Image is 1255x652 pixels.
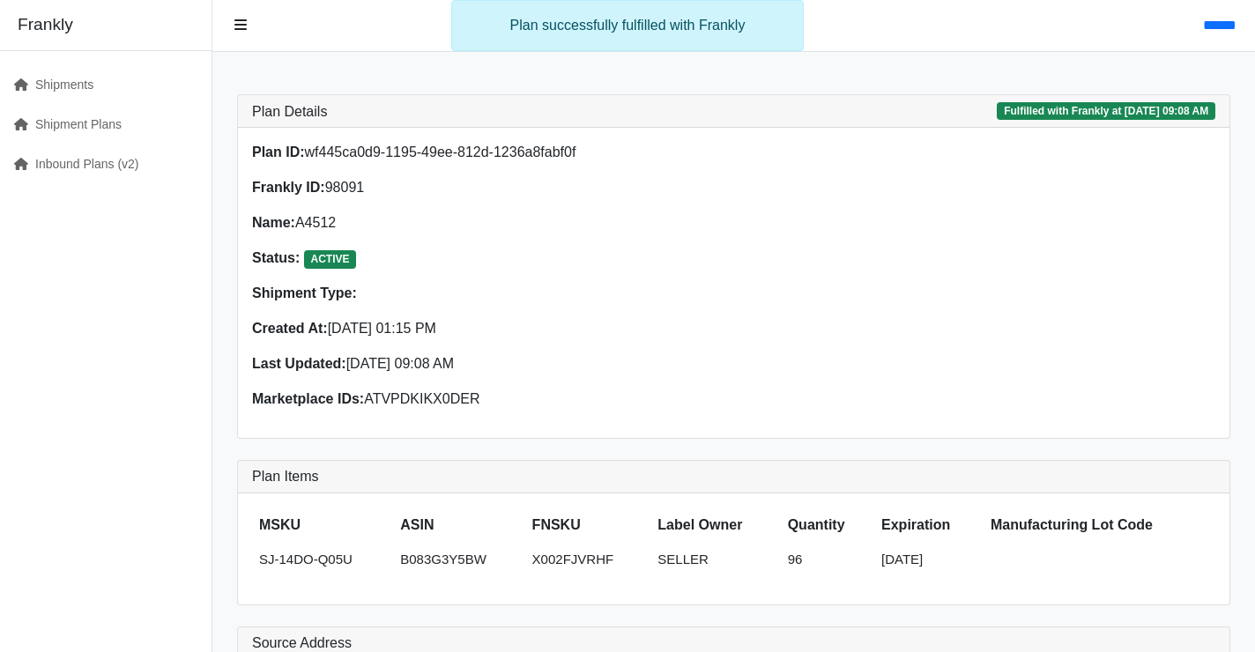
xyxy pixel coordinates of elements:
th: Label Owner [650,508,780,543]
th: ASIN [393,508,524,543]
h3: Plan Items [252,468,1215,485]
strong: Last Updated: [252,356,346,371]
strong: Marketplace IDs: [252,391,364,406]
td: B083G3Y5BW [393,543,524,577]
strong: Status: [252,250,300,265]
th: Manufacturing Lot Code [984,508,1215,543]
h3: Plan Details [252,103,327,120]
p: A4512 [252,212,724,233]
td: 96 [781,543,874,577]
span: ACTIVE [304,250,357,268]
td: SJ-14DO-Q05U [252,543,393,577]
p: wf445ca0d9-1195-49ee-812d-1236a8fabf0f [252,142,724,163]
strong: Name: [252,215,295,230]
span: Fulfilled with Frankly at [DATE] 09:08 AM [997,102,1215,120]
th: MSKU [252,508,393,543]
p: [DATE] 01:15 PM [252,318,724,339]
strong: Frankly ID: [252,180,325,195]
td: SELLER [650,543,780,577]
h3: Source Address [252,634,1215,651]
strong: Plan ID: [252,144,305,159]
td: X002FJVRHF [525,543,651,577]
strong: Created At: [252,321,328,336]
p: ATVPDKIKX0DER [252,389,724,410]
td: [DATE] [874,543,984,577]
th: FNSKU [525,508,651,543]
th: Expiration [874,508,984,543]
strong: Shipment Type: [252,285,357,300]
p: [DATE] 09:08 AM [252,353,724,374]
th: Quantity [781,508,874,543]
p: 98091 [252,177,724,198]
